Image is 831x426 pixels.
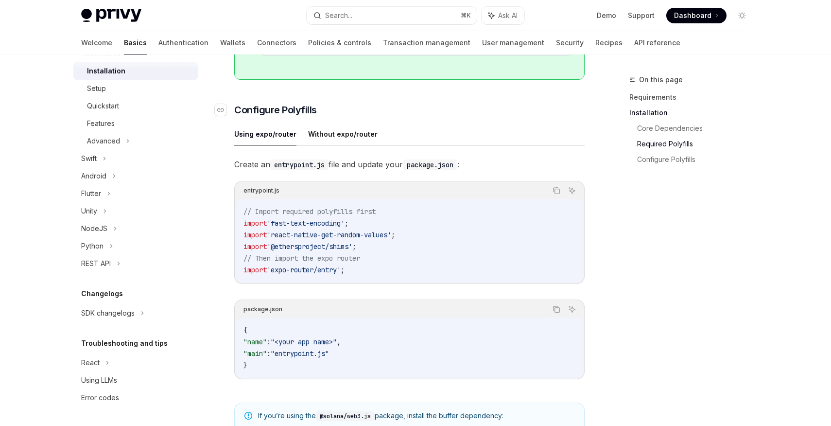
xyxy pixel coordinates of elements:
span: Dashboard [674,11,711,20]
div: Flutter [81,188,101,199]
span: ; [352,242,356,251]
div: Error codes [81,392,119,404]
span: "<your app name>" [271,337,337,346]
a: Authentication [158,31,208,54]
div: Advanced [87,135,120,147]
button: Search...⌘K [307,7,477,24]
span: 'react-native-get-random-values' [267,231,391,239]
span: ⌘ K [461,12,471,19]
div: Unity [81,205,97,217]
div: package.json [243,303,282,316]
div: Search... [325,10,352,21]
a: Wallets [220,31,245,54]
span: : [267,337,271,346]
a: Dashboard [666,8,727,23]
button: Ask AI [482,7,524,24]
a: Demo [597,11,616,20]
button: Copy the contents from the code block [550,184,563,197]
a: Configure Polyfills [637,152,758,167]
span: { [243,326,247,335]
span: : [267,349,271,358]
span: ; [345,219,348,228]
a: Error codes [73,389,198,407]
code: @solana/web3.js [316,411,375,421]
h5: Troubleshooting and tips [81,337,168,349]
span: "name" [243,337,267,346]
div: Features [87,118,115,129]
a: Installation [629,105,758,121]
button: Ask AI [566,184,578,197]
div: Android [81,170,106,182]
a: Required Polyfills [637,136,758,152]
span: ; [391,231,395,239]
span: 'expo-router/entry' [267,266,341,274]
span: import [243,266,267,274]
a: Installation [73,62,198,80]
span: // Then import the expo router [243,254,360,263]
a: Support [628,11,655,20]
span: Create an file and update your : [234,158,585,171]
a: Navigate to header [215,103,234,117]
a: Security [556,31,584,54]
a: Features [73,115,198,132]
span: , [337,337,341,346]
span: 'fast-text-encoding' [267,219,345,228]
button: Toggle dark mode [734,8,750,23]
div: Python [81,240,104,252]
div: Installation [87,65,125,77]
span: Configure Polyfills [234,103,317,117]
span: "main" [243,349,267,358]
div: REST API [81,258,111,269]
div: NodeJS [81,223,107,234]
a: Transaction management [383,31,470,54]
a: Welcome [81,31,112,54]
button: Ask AI [566,303,578,316]
a: Recipes [595,31,623,54]
div: entrypoint.js [243,184,279,197]
a: API reference [634,31,680,54]
span: } [243,361,247,370]
a: Policies & controls [308,31,371,54]
a: Connectors [257,31,296,54]
span: Ask AI [498,11,518,20]
a: Using LLMs [73,372,198,389]
span: '@ethersproject/shims' [267,242,352,251]
a: Quickstart [73,97,198,115]
button: Using expo/router [234,123,296,145]
span: On this page [639,74,683,86]
img: light logo [81,9,141,22]
a: User management [482,31,544,54]
div: Using LLMs [81,374,117,386]
div: Swift [81,153,97,164]
div: Setup [87,83,106,94]
h5: Changelogs [81,288,123,300]
div: React [81,357,100,369]
span: import [243,231,267,239]
code: package.json [403,160,457,170]
span: import [243,219,267,228]
a: Basics [124,31,147,54]
a: Setup [73,80,198,97]
a: Core Dependencies [637,121,758,136]
span: "entrypoint.js" [271,349,329,358]
span: ; [341,266,345,274]
span: If you’re using the package, install the buffer dependency: [258,411,574,421]
span: import [243,242,267,251]
button: Without expo/router [308,123,378,145]
span: // Import required polyfills first [243,207,376,216]
div: Quickstart [87,100,119,112]
button: Copy the contents from the code block [550,303,563,316]
code: entrypoint.js [270,160,329,170]
a: Requirements [629,89,758,105]
svg: Note [244,412,252,420]
div: SDK changelogs [81,307,135,319]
